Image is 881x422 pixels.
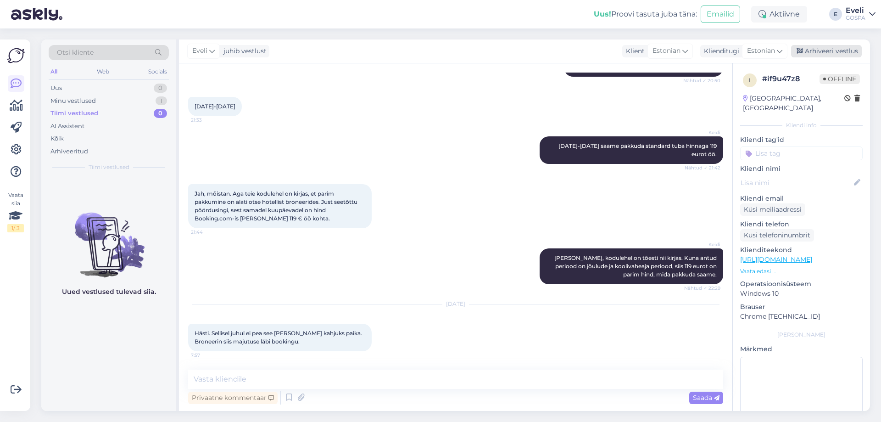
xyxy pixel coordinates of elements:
div: [GEOGRAPHIC_DATA], [GEOGRAPHIC_DATA] [743,94,844,113]
p: Kliendi telefon [740,219,863,229]
input: Lisa tag [740,146,863,160]
p: Uued vestlused tulevad siia. [62,287,156,297]
p: Vaata edasi ... [740,267,863,276]
div: Vaata siia [7,191,24,232]
p: Klienditeekond [740,245,863,255]
span: [DATE]-[DATE] [195,103,235,110]
span: 21:33 [191,117,225,124]
span: Nähtud ✓ 22:29 [684,285,720,292]
div: Socials [146,66,169,78]
span: Jah, mõistan. Aga teie kodulehel on kirjas, et parim pakkumine on alati otse hotellist broneeride... [195,190,359,222]
div: E [829,8,842,21]
button: Emailid [701,6,740,23]
div: 0 [154,84,167,93]
span: Saada [693,394,719,402]
span: Offline [820,74,860,84]
div: Privaatne kommentaar [188,392,278,404]
span: i [749,77,751,84]
div: Kliendi info [740,121,863,129]
span: Tiimi vestlused [89,163,129,171]
div: Arhiveeritud [50,147,88,156]
div: Uus [50,84,62,93]
div: Aktiivne [751,6,807,23]
span: Nähtud ✓ 20:50 [683,77,720,84]
div: AI Assistent [50,122,84,131]
div: Web [95,66,111,78]
p: Brauser [740,302,863,312]
div: [PERSON_NAME] [740,331,863,339]
b: Uus! [594,10,611,18]
div: Eveli [846,7,865,14]
div: Minu vestlused [50,96,96,106]
span: Keidi [686,241,720,248]
div: All [49,66,59,78]
span: Eveli [192,46,207,56]
div: # if9u47z8 [762,73,820,84]
span: 21:44 [191,229,225,236]
span: Nähtud ✓ 21:42 [685,164,720,171]
div: Klient [622,46,645,56]
span: Keidi [686,129,720,136]
p: Kliendi email [740,194,863,203]
div: Kõik [50,134,64,143]
a: EveliGOSPA [846,7,875,22]
div: 0 [154,109,167,118]
span: Hästi. Sellisel juhul ei pea see [PERSON_NAME] kahjuks paika. Broneerin siis majutuse läbi bookingu. [195,330,363,345]
div: GOSPA [846,14,865,22]
div: 1 / 3 [7,224,24,232]
p: Chrome [TECHNICAL_ID] [740,312,863,321]
p: Kliendi tag'id [740,135,863,145]
span: 7:57 [191,352,225,359]
div: juhib vestlust [220,46,267,56]
p: Märkmed [740,344,863,354]
img: No chats [41,196,176,279]
span: [DATE]-[DATE] saame pakkuda standard tuba hinnaga 119 eurot öö. [558,142,718,158]
p: Windows 10 [740,289,863,298]
img: Askly Logo [7,47,25,64]
span: [PERSON_NAME], kodulehel on tõesti nii kirjas. Kuna antud periood on jõulude ja koolivaheaja peri... [554,254,718,278]
span: Otsi kliente [57,48,94,57]
div: Küsi telefoninumbrit [740,229,814,242]
div: [DATE] [188,300,723,308]
div: Küsi meiliaadressi [740,203,805,216]
div: Klienditugi [700,46,739,56]
div: Proovi tasuta juba täna: [594,9,697,20]
span: Estonian [652,46,680,56]
div: Tiimi vestlused [50,109,98,118]
div: Arhiveeri vestlus [791,45,862,57]
p: Operatsioonisüsteem [740,279,863,289]
input: Lisa nimi [741,178,852,188]
p: Kliendi nimi [740,164,863,174]
span: Estonian [747,46,775,56]
div: 1 [156,96,167,106]
a: [URL][DOMAIN_NAME] [740,255,812,264]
